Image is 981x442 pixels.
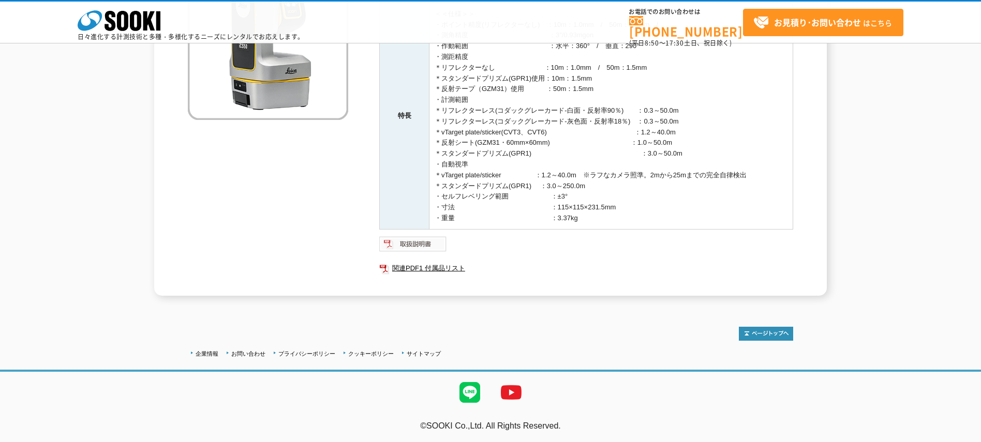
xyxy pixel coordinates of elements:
a: テストMail [941,432,981,440]
td: ＜＜仕様＞＞ ・ポイント精度(リフレクターなし) ：10m：1.0mm / 50m：2.0mm / ・測角精度 ：3″/0.93mgon ・作動範囲 ：水平：360° / 垂直：290° ・測距... [429,3,793,229]
a: 取扱説明書 [379,242,447,250]
span: 8:50 [645,38,659,48]
a: サイトマップ [407,350,441,357]
img: 取扱説明書 [379,236,447,252]
strong: お見積り･お問い合わせ [774,16,861,28]
a: 企業情報 [196,350,218,357]
th: 特長 [380,3,429,229]
a: [PHONE_NUMBER] [629,16,743,37]
p: 日々進化する計測技術と多種・多様化するニーズにレンタルでお応えします。 [78,34,304,40]
img: トップページへ [739,327,793,341]
a: お見積り･お問い合わせはこちら [743,9,903,36]
img: LINE [449,372,490,413]
a: 関連PDF1 付属品リスト [379,262,793,275]
span: (平日 ～ 土日、祝日除く) [629,38,732,48]
img: YouTube [490,372,532,413]
a: お問い合わせ [231,350,265,357]
span: 17:30 [665,38,684,48]
a: クッキーポリシー [348,350,394,357]
span: はこちら [753,15,892,31]
span: お電話でのお問い合わせは [629,9,743,15]
a: プライバシーポリシー [278,350,335,357]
